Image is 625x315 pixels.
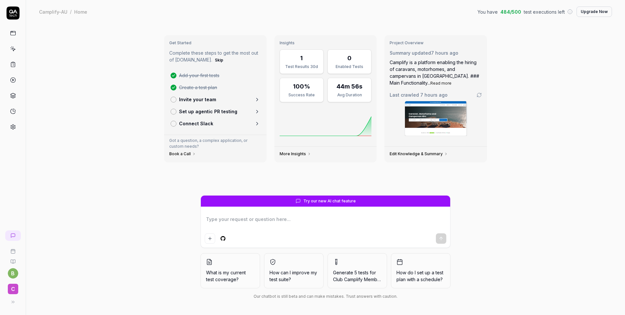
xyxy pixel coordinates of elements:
span: Last crawled [390,91,448,98]
span: Generate 5 tests for [333,269,382,283]
a: Connect Slack [168,117,263,130]
div: Our chatbot is still beta and can make mistakes. Trust answers with caution. [201,294,451,299]
span: test executions left [524,8,565,15]
button: Generate 5 tests forClub Camplify Membership [327,253,387,288]
a: Documentation [3,254,23,264]
span: Club Camplify Membership [333,277,391,282]
button: How do I set up a test plan with a schedule? [391,253,451,288]
button: How can I improve my test suite? [264,253,324,288]
a: More Insights [280,151,311,157]
p: Set up agentic PR testing [179,108,237,115]
a: Invite your team [168,93,263,105]
button: Add attachment [205,233,215,244]
span: How can I improve my test suite? [270,269,318,283]
a: Book a Call [169,151,196,157]
button: Read more [430,80,451,86]
span: You have [478,8,498,15]
h3: Insights [280,40,372,46]
time: 7 hours ago [431,50,458,56]
button: Skip [214,56,225,64]
span: Summary updated [390,50,431,56]
p: Connect Slack [179,120,213,127]
div: Home [74,8,87,15]
p: Got a question, a complex application, or custom needs? [169,138,261,149]
span: What is my current test coverage? [206,269,255,283]
button: Upgrade Now [576,7,612,17]
div: Avg Duration [332,92,367,98]
div: 100% [293,82,310,91]
button: b [8,268,18,279]
a: Edit Knowledge & Summary [390,151,448,157]
div: Success Rate [284,92,319,98]
div: 44m 56s [337,82,362,91]
div: 1 [300,54,303,62]
span: 484 / 500 [500,8,521,15]
div: 0 [347,54,352,62]
button: What is my current test coverage? [201,253,260,288]
a: Set up agentic PR testing [168,105,263,117]
img: Screenshot [405,101,467,136]
a: Go to crawling settings [477,92,482,98]
span: C [8,284,18,294]
div: / [70,8,72,15]
h3: Get Started [169,40,261,46]
button: C [3,279,23,295]
a: Book a call with us [3,243,23,254]
div: Test Results 30d [284,64,319,70]
a: New conversation [5,230,21,241]
p: Invite your team [179,96,216,103]
span: How do I set up a test plan with a schedule? [396,269,445,283]
div: Enabled Tests [332,64,367,70]
p: Complete these steps to get the most out of [DOMAIN_NAME]. [169,49,261,64]
span: Camplify is a platform enabling the hiring of caravans, motorhomes, and campervans in [GEOGRAPHIC... [390,60,479,86]
time: 7 hours ago [420,92,448,98]
div: Camplify-AU [39,8,67,15]
h3: Project Overview [390,40,482,46]
span: Try our new AI chat feature [303,198,356,204]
